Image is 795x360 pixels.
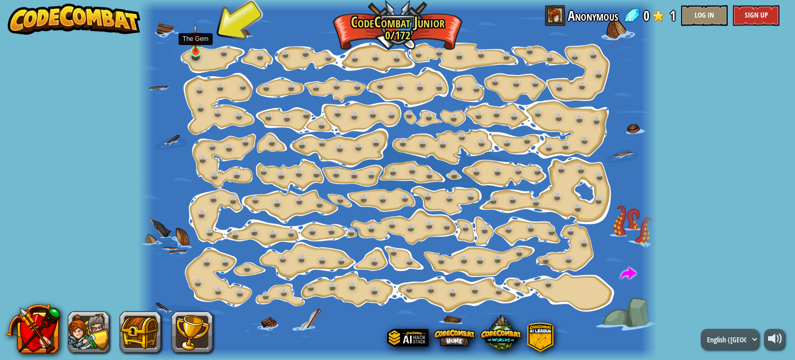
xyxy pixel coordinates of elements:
button: Adjust volume [764,329,785,350]
img: level-banner-unstarted.png [189,24,202,52]
button: Sign Up [733,5,779,26]
select: Languages [701,329,759,350]
span: 0 [643,5,650,26]
button: Log In [681,5,728,26]
span: Anonymous [568,5,618,26]
span: 1 [670,5,676,26]
img: CodeCombat - Learn how to code by playing a game [8,4,140,35]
